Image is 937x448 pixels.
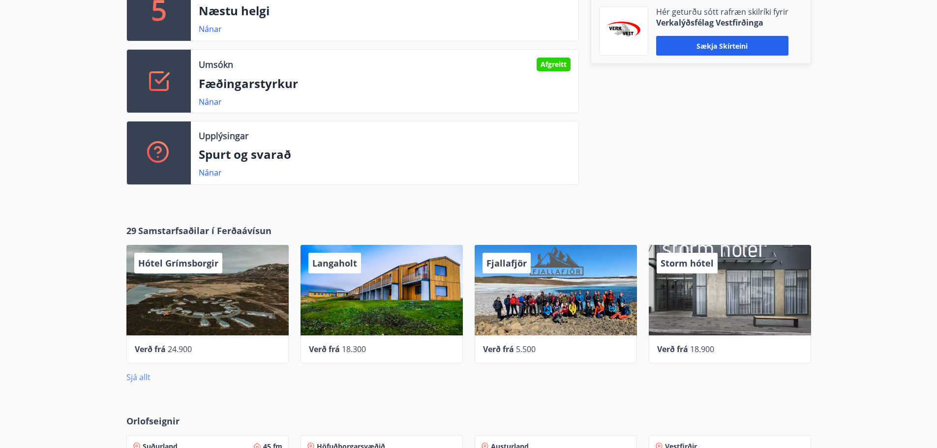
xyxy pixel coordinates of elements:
p: Fæðingarstyrkur [199,75,571,92]
span: 29 [126,224,136,237]
span: Hótel Grímsborgir [138,257,218,269]
span: Verð frá [657,344,688,355]
img: jihgzMk4dcgjRAW2aMgpbAqQEG7LZi0j9dOLAUvz.png [607,22,640,41]
span: 24.900 [168,344,192,355]
span: Langaholt [312,257,357,269]
p: Spurt og svarað [199,146,571,163]
span: 18.900 [690,344,714,355]
a: Nánar [199,24,222,34]
div: Afgreitt [537,58,571,71]
span: Samstarfsaðilar í Ferðaávísun [138,224,272,237]
p: Hér geturðu sótt rafræn skilríki fyrir [656,6,788,17]
a: Sjá allt [126,372,151,383]
a: Nánar [199,96,222,107]
span: Verð frá [135,344,166,355]
span: Orlofseignir [126,415,180,427]
p: Verkalýðsfélag Vestfirðinga [656,17,788,28]
span: Storm hótel [661,257,714,269]
span: Fjallafjör [486,257,527,269]
span: 18.300 [342,344,366,355]
span: Verð frá [483,344,514,355]
span: 5.500 [516,344,536,355]
p: Umsókn [199,58,233,71]
button: Sækja skírteini [656,36,788,56]
p: Upplýsingar [199,129,248,142]
span: Verð frá [309,344,340,355]
a: Nánar [199,167,222,178]
p: Næstu helgi [199,2,571,19]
